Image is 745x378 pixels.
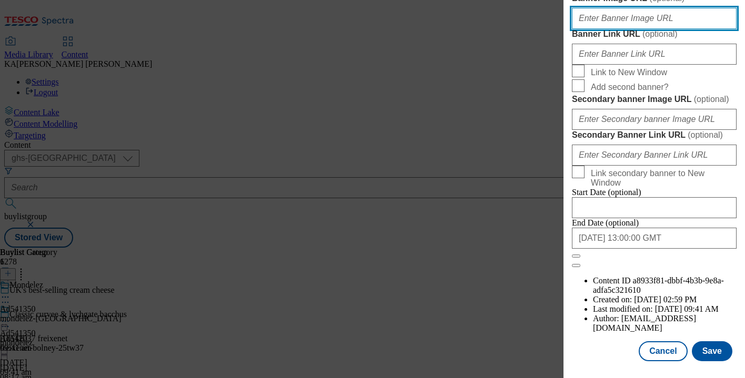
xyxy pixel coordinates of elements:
span: End Date (optional) [572,218,639,227]
li: Created on: [593,295,737,304]
span: ( optional ) [642,29,678,38]
input: Enter Secondary Banner Link URL [572,145,737,166]
span: ( optional ) [694,95,729,104]
li: Author: [593,314,737,333]
span: Add second banner? [591,83,669,92]
span: Link secondary banner to New Window [591,169,732,188]
input: Enter Date [572,197,737,218]
li: Content ID [593,276,737,295]
button: Close [572,254,580,258]
span: [DATE] 09:41 AM [655,304,719,313]
input: Enter Banner Image URL [572,8,737,29]
input: Enter Date [572,228,737,249]
span: ( optional ) [688,130,723,139]
span: a8933f81-dbbf-4b3b-9e8a-adfa5c321610 [593,276,724,294]
span: Start Date (optional) [572,188,641,197]
input: Enter Secondary banner Image URL [572,109,737,130]
span: [EMAIL_ADDRESS][DOMAIN_NAME] [593,314,696,332]
button: Save [692,341,732,361]
input: Enter Banner Link URL [572,44,737,65]
li: Last modified on: [593,304,737,314]
label: Secondary banner Image URL [572,94,737,105]
span: [DATE] 02:59 PM [634,295,697,304]
span: Link to New Window [591,68,667,77]
button: Cancel [639,341,687,361]
label: Secondary Banner Link URL [572,130,737,140]
label: Banner Link URL [572,29,737,39]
